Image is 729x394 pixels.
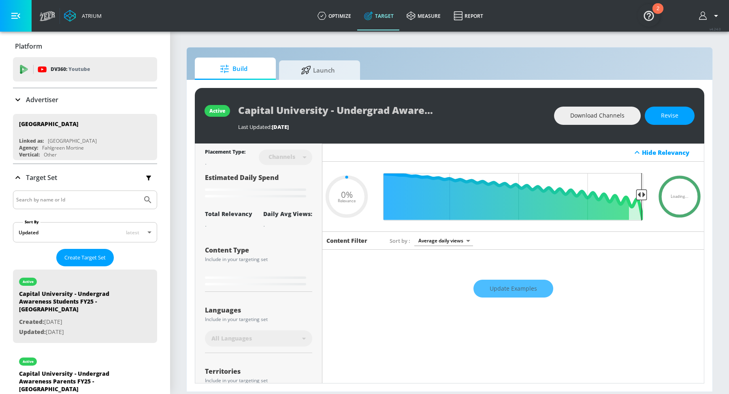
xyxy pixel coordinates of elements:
[19,328,46,336] span: Updated:
[19,229,38,236] div: Updated
[414,235,473,246] div: Average daily views
[13,35,157,58] div: Platform
[205,210,252,218] div: Total Relevancy
[23,360,34,364] div: active
[710,27,721,31] span: v 4.24.0
[56,249,114,266] button: Create Target Set
[554,107,641,125] button: Download Channels
[209,107,225,114] div: active
[44,151,57,158] div: Other
[13,270,157,343] div: activeCapital University - Undergrad Awareness Students FY25 - [GEOGRAPHIC_DATA]Created:[DATE]Upd...
[338,199,356,203] span: Relevance
[642,148,699,156] div: Hide Relevancy
[205,368,312,375] div: Territories
[637,4,660,27] button: Open Resource Center, 2 new notifications
[671,195,688,199] span: Loading...
[48,137,97,144] div: [GEOGRAPHIC_DATA]
[341,191,353,199] span: 0%
[23,280,34,284] div: active
[661,111,678,121] span: Revise
[13,88,157,111] div: Advertiser
[287,60,349,80] span: Launch
[19,137,44,144] div: Linked as:
[238,123,546,131] div: Last Updated:
[570,111,625,121] span: Download Channels
[13,164,157,191] div: Target Set
[16,195,139,205] input: Search by name or Id
[645,107,695,125] button: Revise
[390,237,410,244] span: Sort by
[23,219,40,225] label: Sort By
[379,173,647,221] input: Final Threshold
[447,1,490,30] a: Report
[26,173,57,182] p: Target Set
[68,65,90,73] p: Youtube
[42,144,84,151] div: Fahlgreen Mortine
[19,327,132,337] p: [DATE]
[205,148,245,157] div: Placement Type:
[211,334,252,343] span: All Languages
[19,120,79,128] div: [GEOGRAPHIC_DATA]
[205,378,312,383] div: Include in your targeting set
[64,10,102,22] a: Atrium
[657,9,659,19] div: 2
[19,151,40,158] div: Vertical:
[272,123,289,131] span: [DATE]
[13,114,157,160] div: [GEOGRAPHIC_DATA]Linked as:[GEOGRAPHIC_DATA]Agency:Fahlgreen MortineVertical:Other
[26,95,58,104] p: Advertiser
[205,330,312,347] div: All Languages
[19,318,44,325] span: Created:
[205,173,312,200] div: Estimated Daily Spend
[79,12,102,19] div: Atrium
[19,290,132,317] div: Capital University - Undergrad Awareness Students FY25 - [GEOGRAPHIC_DATA]
[322,143,704,162] div: Hide Relevancy
[205,307,312,313] div: Languages
[203,59,264,79] span: Build
[263,210,312,218] div: Daily Avg Views:
[13,57,157,81] div: DV360: Youtube
[205,257,312,262] div: Include in your targeting set
[51,65,90,74] p: DV360:
[205,173,279,182] span: Estimated Daily Spend
[19,144,38,151] div: Agency:
[205,317,312,322] div: Include in your targeting set
[15,42,42,51] p: Platform
[64,253,106,262] span: Create Target Set
[19,317,132,327] p: [DATE]
[400,1,447,30] a: measure
[264,153,299,160] div: Channels
[205,247,312,253] div: Content Type
[126,229,139,236] span: latest
[326,237,367,244] h6: Content Filter
[358,1,400,30] a: Target
[311,1,358,30] a: optimize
